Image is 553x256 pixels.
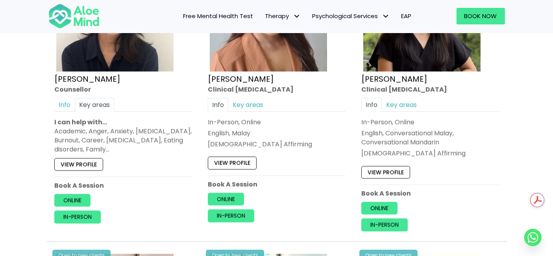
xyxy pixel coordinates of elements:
[208,85,346,94] div: Clinical [MEDICAL_DATA]
[401,12,412,20] span: EAP
[307,8,396,24] a: Psychological ServicesPsychological Services: submenu
[54,194,91,207] a: Online
[208,74,274,85] a: [PERSON_NAME]
[228,98,268,112] a: Key areas
[54,74,120,85] a: [PERSON_NAME]
[361,202,398,215] a: Online
[361,149,499,158] div: [DEMOGRAPHIC_DATA] Affirming
[361,166,410,179] a: View profile
[54,181,192,190] p: Book A Session
[361,118,499,127] div: In-Person, Online
[208,140,346,149] div: [DEMOGRAPHIC_DATA] Affirming
[361,85,499,94] div: Clinical [MEDICAL_DATA]
[361,219,408,232] a: In-person
[265,12,301,20] span: Therapy
[54,127,192,154] div: Academic, Anger, Anxiety, [MEDICAL_DATA], Burnout, Career, [MEDICAL_DATA], Eating disorders, Family…
[382,98,421,112] a: Key areas
[54,158,103,171] a: View profile
[208,210,254,222] a: In-person
[457,8,505,24] a: Book Now
[524,229,542,246] a: Whatsapp
[48,3,100,29] img: Aloe mind Logo
[380,11,392,22] span: Psychological Services: submenu
[313,12,390,20] span: Psychological Services
[361,74,427,85] a: [PERSON_NAME]
[54,85,192,94] div: Counsellor
[208,180,346,189] p: Book A Session
[183,12,253,20] span: Free Mental Health Test
[110,8,418,24] nav: Menu
[361,189,499,198] p: Book A Session
[54,211,101,224] a: In-person
[208,157,257,170] a: View profile
[208,98,228,112] a: Info
[259,8,307,24] a: TherapyTherapy: submenu
[54,118,192,127] p: I can help with…
[361,129,499,147] p: English, Conversational Malay, Conversational Mandarin
[464,12,497,20] span: Book Now
[208,129,346,138] p: English, Malay
[208,193,244,206] a: Online
[54,98,75,112] a: Info
[396,8,418,24] a: EAP
[291,11,303,22] span: Therapy: submenu
[361,98,382,112] a: Info
[208,118,346,127] div: In-Person, Online
[178,8,259,24] a: Free Mental Health Test
[75,98,114,112] a: Key areas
